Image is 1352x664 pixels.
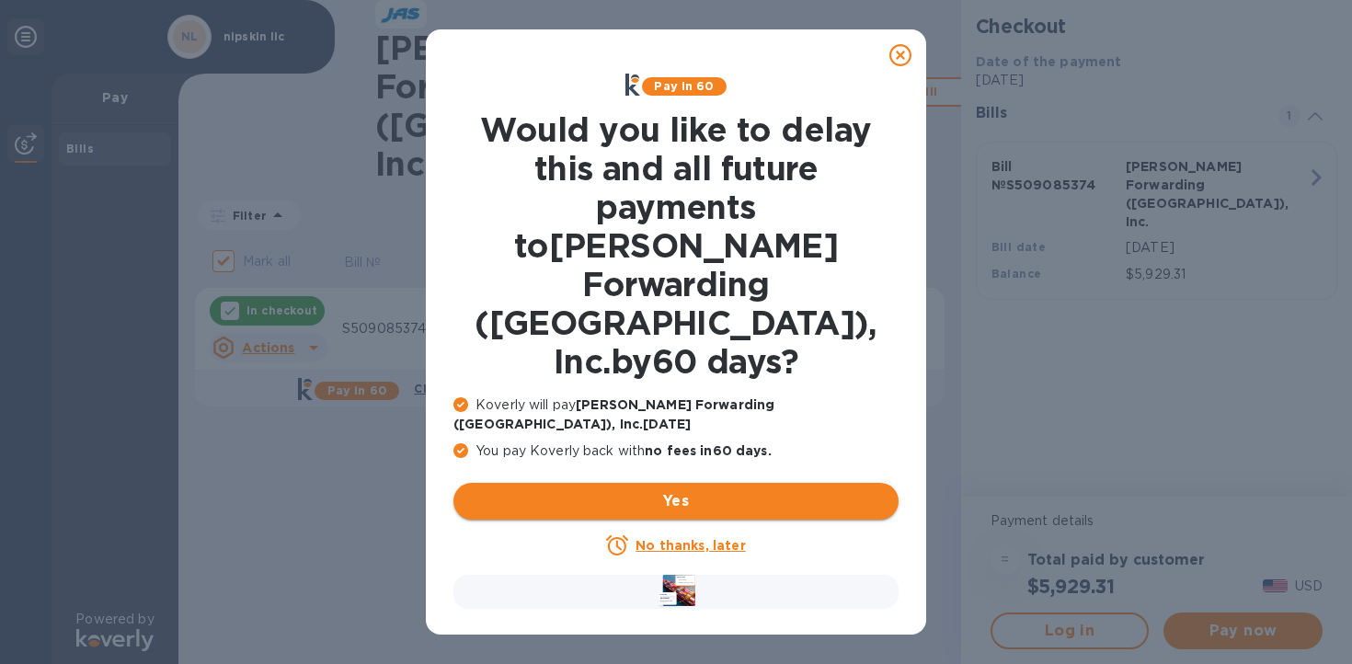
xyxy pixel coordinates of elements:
b: [PERSON_NAME] Forwarding ([GEOGRAPHIC_DATA]), Inc. [DATE] [453,397,774,431]
h1: Would you like to delay this and all future payments to [PERSON_NAME] Forwarding ([GEOGRAPHIC_DAT... [453,110,899,381]
button: Yes [453,483,899,520]
u: No thanks, later [636,538,745,553]
b: no fees in 60 days . [645,443,771,458]
p: Koverly will pay [453,395,899,434]
b: Pay in 60 [654,79,714,93]
span: Yes [468,490,884,512]
p: You pay Koverly back with [453,441,899,461]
